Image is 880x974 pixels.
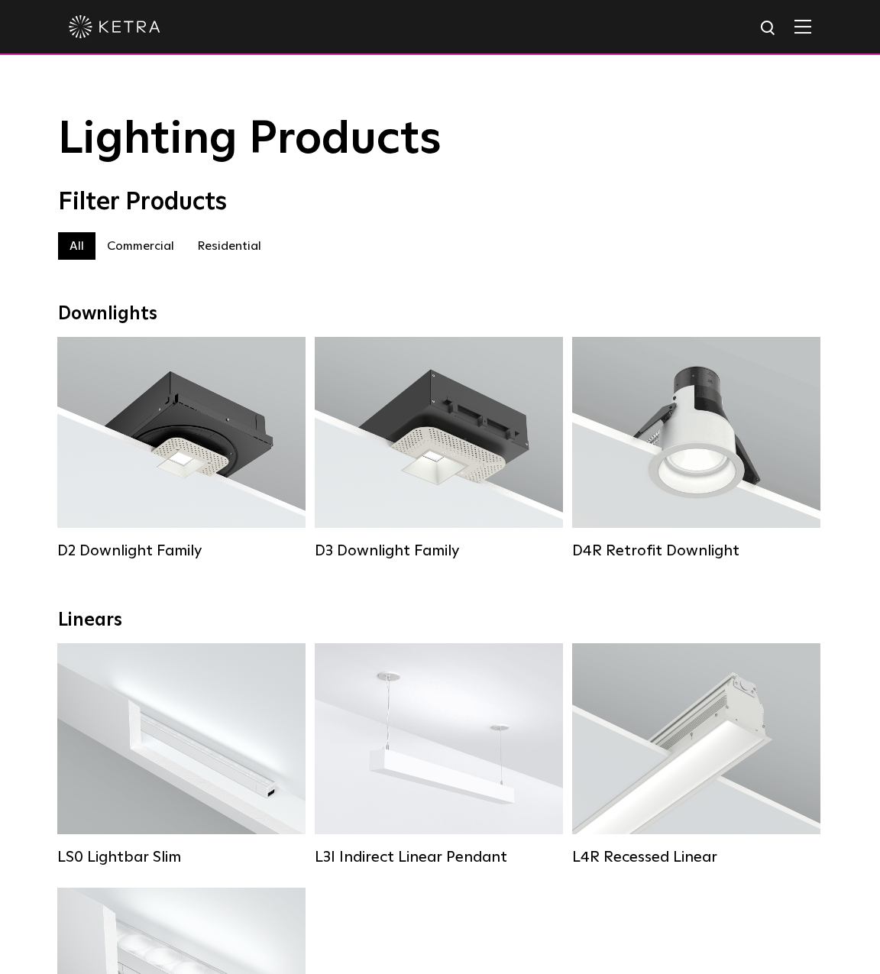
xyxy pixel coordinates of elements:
div: D2 Downlight Family [57,542,306,560]
div: Linears [58,610,822,632]
div: L3I Indirect Linear Pendant [315,848,563,866]
span: Lighting Products [58,117,442,163]
img: ketra-logo-2019-white [69,15,160,38]
div: D4R Retrofit Downlight [572,542,820,560]
div: Downlights [58,303,822,325]
a: L3I Indirect Linear Pendant Lumen Output:400 / 600 / 800 / 1000Housing Colors:White / BlackContro... [315,643,563,865]
a: D4R Retrofit Downlight Lumen Output:800Colors:White / BlackBeam Angles:15° / 25° / 40° / 60°Watta... [572,337,820,558]
div: LS0 Lightbar Slim [57,848,306,866]
a: L4R Recessed Linear Lumen Output:400 / 600 / 800 / 1000Colors:White / BlackControl:Lutron Clear C... [572,643,820,865]
label: All [58,232,95,260]
div: L4R Recessed Linear [572,848,820,866]
label: Residential [186,232,273,260]
a: D2 Downlight Family Lumen Output:1200Colors:White / Black / Gloss Black / Silver / Bronze / Silve... [57,337,306,558]
img: search icon [759,19,778,38]
label: Commercial [95,232,186,260]
div: Filter Products [58,188,822,217]
div: D3 Downlight Family [315,542,563,560]
a: LS0 Lightbar Slim Lumen Output:200 / 350Colors:White / BlackControl:X96 Controller [57,643,306,865]
a: D3 Downlight Family Lumen Output:700 / 900 / 1100Colors:White / Black / Silver / Bronze / Paintab... [315,337,563,558]
img: Hamburger%20Nav.svg [794,19,811,34]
